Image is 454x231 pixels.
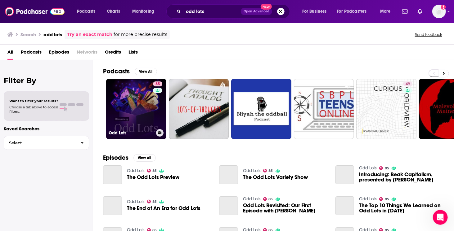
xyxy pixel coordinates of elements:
[77,7,95,16] span: Podcasts
[103,165,122,184] a: The Odd Lots Preview
[132,7,154,16] span: Monitoring
[359,203,444,213] span: The Top 10 Things We Learned on Odd Lots in [DATE]
[20,32,36,37] h3: Search
[243,168,261,173] a: Odd Lots
[152,169,157,172] span: 85
[379,166,389,170] a: 85
[379,197,389,201] a: 85
[128,47,138,60] a: Lists
[127,199,145,204] a: Odd Lots
[107,7,120,16] span: Charts
[4,76,89,85] h2: Filter By
[127,175,179,180] a: The Odd Lots Preview
[432,5,446,18] img: User Profile
[380,7,391,16] span: More
[128,7,162,16] button: open menu
[9,99,58,103] span: Want to filter your results?
[413,32,444,37] button: Send feedback
[105,47,121,60] a: Credits
[432,5,446,18] button: Show profile menu
[335,165,354,184] a: Introducing: Beak Capitalism, presented by Odd Lots
[359,203,444,213] a: The Top 10 Things We Learned on Odd Lots in 2023
[243,203,328,213] a: Odd Lots Revisited: Our First Episode with Tom Keene
[403,81,412,86] a: 49
[385,167,389,170] span: 85
[49,47,69,60] a: Episodes
[333,7,376,16] button: open menu
[103,196,122,215] a: The End of An Era for Odd Lots
[302,7,327,16] span: For Business
[127,206,200,211] a: The End of An Era for Odd Lots
[4,136,89,150] button: Select
[4,126,89,132] p: Saved Searches
[432,5,446,18] span: Logged in as nbaderrubenstein
[183,7,241,16] input: Search podcasts, credits, & more...
[359,196,377,202] a: Odd Lots
[356,79,416,139] a: 49
[103,68,157,75] a: PodcastsView All
[243,203,328,213] span: Odd Lots Revisited: Our First Episode with [PERSON_NAME]
[135,68,157,75] button: View All
[269,198,273,201] span: 85
[103,154,128,162] h2: Episodes
[415,6,425,17] a: Show notifications dropdown
[359,172,444,182] span: Introducing: Beak Capitalism, presented by [PERSON_NAME]
[103,7,124,16] a: Charts
[263,197,273,201] a: 85
[441,5,446,10] svg: Add a profile image
[261,4,272,10] span: New
[77,47,97,60] span: Networks
[21,47,42,60] a: Podcasts
[335,196,354,215] a: The Top 10 Things We Learned on Odd Lots in 2023
[103,68,130,75] h2: Podcasts
[263,169,273,172] a: 85
[243,196,261,202] a: Odd Lots
[5,6,65,17] img: Podchaser - Follow, Share and Rate Podcasts
[337,7,367,16] span: For Podcasters
[172,4,296,19] div: Search podcasts, credits, & more...
[153,81,162,86] a: 85
[269,169,273,172] span: 85
[243,175,308,180] a: The Odd Lots Variety Show
[106,79,166,139] a: 85Odd Lots
[376,7,398,16] button: open menu
[9,105,58,114] span: Choose a tab above to access filters.
[114,31,167,38] span: for more precise results
[219,165,238,184] a: The Odd Lots Variety Show
[147,200,157,203] a: 85
[4,141,76,145] span: Select
[147,169,157,172] a: 85
[155,81,160,87] span: 85
[219,196,238,215] a: Odd Lots Revisited: Our First Episode with Tom Keene
[406,81,410,87] span: 49
[103,154,156,162] a: EpisodesView All
[400,6,410,17] a: Show notifications dropdown
[385,198,389,201] span: 85
[152,200,157,203] span: 85
[359,165,377,171] a: Odd Lots
[298,7,335,16] button: open menu
[433,210,448,225] iframe: Intercom live chat
[7,47,13,60] a: All
[133,154,156,162] button: View All
[244,10,269,13] span: Open Advanced
[127,168,145,173] a: Odd Lots
[67,31,112,38] a: Try an exact match
[109,130,154,136] h3: Odd Lots
[359,172,444,182] a: Introducing: Beak Capitalism, presented by Odd Lots
[241,8,272,15] button: Open AdvancedNew
[73,7,103,16] button: open menu
[43,32,62,37] h3: odd lots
